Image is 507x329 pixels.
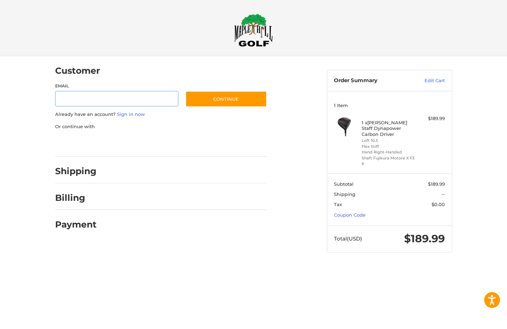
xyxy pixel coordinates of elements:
[55,192,96,203] h2: Billing
[334,181,354,187] span: Subtotal
[112,137,165,150] iframe: PayPal-paylater
[55,65,100,76] h2: Customer
[55,111,267,118] p: Already have an account?
[449,310,507,329] iframe: Google Customer Reviews
[234,14,273,47] img: Maple Hill Golf
[404,232,445,245] span: $189.99
[334,103,445,108] h3: 1 Item
[55,83,179,89] label: Email
[53,137,105,150] iframe: PayPal-paypal
[334,191,355,197] span: Shipping
[334,235,362,242] span: Total (USD)
[441,191,445,197] span: --
[362,138,415,144] li: Loft 10.5
[432,202,445,207] span: $0.00
[55,166,97,177] h2: Shipping
[334,77,409,84] h3: Order Summary
[55,123,267,130] p: Or continue with
[55,219,97,230] h2: Payment
[362,120,415,137] h4: 1 x [PERSON_NAME] Staff Dynapower Carbon Driver
[417,115,445,122] div: $189.99
[334,212,366,218] a: Coupon Code
[334,202,342,207] span: Tax
[172,137,224,150] iframe: PayPal-venmo
[362,149,415,155] li: Hand Right-Handed
[117,111,145,117] a: Sign in now
[409,77,445,84] a: Edit Cart
[362,155,415,167] li: Shaft Fujikura Motore X F3 6
[428,181,445,187] span: $189.99
[362,144,415,150] li: Flex Stiff
[185,91,267,107] button: Continue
